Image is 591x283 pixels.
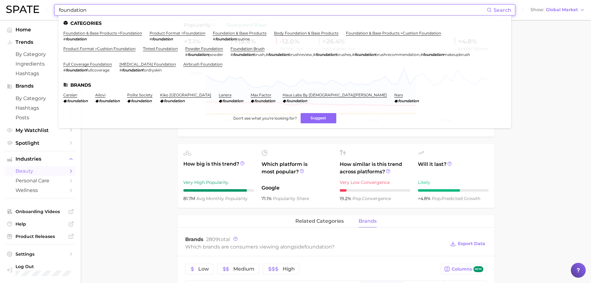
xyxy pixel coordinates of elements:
[183,62,222,66] a: airbrush foundation
[183,160,254,176] span: How big is this trend?
[5,138,76,148] a: Spotlight
[355,52,375,57] em: foundation
[432,196,441,201] abbr: popularity index
[5,126,76,135] a: My Watchlist
[352,52,355,57] span: #
[213,31,266,35] a: foundation & base products
[119,68,122,72] span: #
[262,196,273,201] span: 71.1%
[251,93,271,97] a: max factor
[16,27,65,33] span: Home
[185,46,223,51] a: powder foundation
[5,232,76,241] a: Product Releases
[16,234,65,239] span: Product Releases
[206,236,218,242] span: 2809
[5,38,76,47] button: Trends
[164,98,185,103] em: foundation
[87,68,110,72] span: fullcoverage
[5,49,76,59] a: by Category
[16,168,65,174] span: beauty
[262,184,332,192] span: Google
[529,6,586,14] button: ShowGlobal Market
[458,241,485,246] span: Export Data
[198,267,209,272] span: Low
[63,46,136,51] a: product format >cushion foundation
[16,105,65,111] span: Hashtags
[16,95,65,101] span: by Category
[5,166,76,176] a: beauty
[16,178,65,184] span: personal care
[196,196,248,201] span: monthly popularity
[289,52,312,57] span: brushreview
[185,243,446,251] div: Which brands are consumers viewing alongside ?
[16,83,65,89] span: Brands
[219,93,231,97] a: lanera
[254,98,275,103] em: foundation
[63,31,142,35] a: foundation & base products >foundation
[359,218,377,224] span: brands
[63,68,66,72] span: #
[16,61,65,67] span: Ingredients
[313,52,316,57] span: #
[66,68,87,72] em: foundation
[63,62,112,66] a: full coverage foundation
[5,69,76,78] a: Hashtags
[346,31,441,35] a: foundation & base products >cushion foundation
[63,21,506,26] li: Categories
[441,264,486,274] button: Columnsnew
[152,37,173,41] em: foundation
[16,251,65,257] span: Settings
[432,196,480,201] span: predicted growth
[16,71,65,76] span: Hashtags
[122,68,143,72] em: foundation
[183,189,254,192] div: 9 / 10
[6,6,39,13] img: SPATE
[66,37,87,41] em: foundation
[183,179,254,186] div: Very High Popularity
[340,179,410,186] div: Very Low Convergence
[99,98,120,103] em: foundation
[150,37,152,41] span: #
[418,196,432,201] span: +4.8%
[418,189,489,192] div: 6 / 10
[58,5,487,15] input: Search here for a brand, industry, or ingredient
[185,236,204,242] span: Brands
[546,8,578,11] span: Global Market
[183,196,196,201] span: 81.7m
[5,249,76,259] a: Settings
[233,52,254,57] em: foundation
[531,8,544,11] span: Show
[449,240,486,248] button: Export Data
[143,46,178,51] a: tinted foundation
[16,51,65,57] span: by Category
[196,196,206,201] abbr: average
[340,161,410,176] span: How similar is this trend across platforms?
[254,52,265,57] span: brush
[494,7,511,13] span: Search
[119,62,176,66] a: [MEDICAL_DATA] foundation
[127,93,153,97] a: polite society
[5,154,76,164] button: Industries
[340,196,352,201] span: 19.2%
[273,196,309,201] span: popularity share
[283,267,295,272] span: High
[340,189,410,192] div: 1 / 10
[236,37,250,41] span: routine
[473,266,483,272] span: new
[398,98,419,103] em: foundation
[16,264,71,269] span: Log Out
[5,185,76,195] a: wellness
[206,236,230,242] span: total
[233,116,297,121] span: Don't see what you're looking for?
[352,196,391,201] span: convergence
[394,93,403,97] a: nars
[262,161,332,181] span: Which platform is most popular?
[150,31,205,35] a: product format >foundation
[160,93,211,97] a: kiko [GEOGRAPHIC_DATA]
[188,52,208,57] em: foundation
[213,37,215,41] span: #
[304,244,332,250] span: foundation
[5,25,76,34] a: Home
[16,156,65,162] span: Industries
[16,187,65,193] span: wellness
